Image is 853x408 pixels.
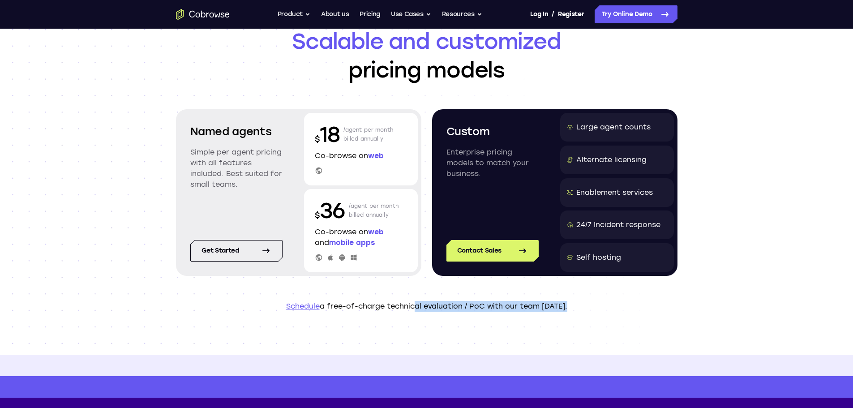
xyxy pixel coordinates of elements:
div: Enablement services [576,187,653,198]
span: / [552,9,554,20]
button: Resources [442,5,482,23]
p: Co-browse on and [315,227,407,248]
div: Large agent counts [576,122,651,133]
p: Enterprise pricing models to match your business. [446,147,539,179]
h2: Custom [446,124,539,140]
span: $ [315,210,320,220]
span: web [368,228,384,236]
a: Try Online Demo [595,5,677,23]
a: Register [558,5,584,23]
p: Co-browse on [315,150,407,161]
span: mobile apps [329,238,375,247]
span: Scalable and customized [176,27,677,56]
span: $ [315,134,320,144]
div: Self hosting [576,252,621,263]
span: web [368,151,384,160]
p: Simple per agent pricing with all features included. Best suited for small teams. [190,147,283,190]
a: Go to the home page [176,9,230,20]
a: Schedule [286,302,320,310]
p: 36 [315,196,345,225]
h1: pricing models [176,27,677,84]
p: 18 [315,120,340,149]
h2: Named agents [190,124,283,140]
a: Get started [190,240,283,262]
button: Product [278,5,311,23]
div: Alternate licensing [576,155,647,165]
button: Use Cases [391,5,431,23]
p: /agent per month billed annually [349,196,399,225]
a: Contact Sales [446,240,539,262]
a: Log In [530,5,548,23]
div: 24/7 Incident response [576,219,660,230]
a: Pricing [360,5,380,23]
p: a free-of-charge technical evaluation / PoC with our team [DATE]. [176,301,677,312]
a: About us [321,5,349,23]
p: /agent per month billed annually [343,120,394,149]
